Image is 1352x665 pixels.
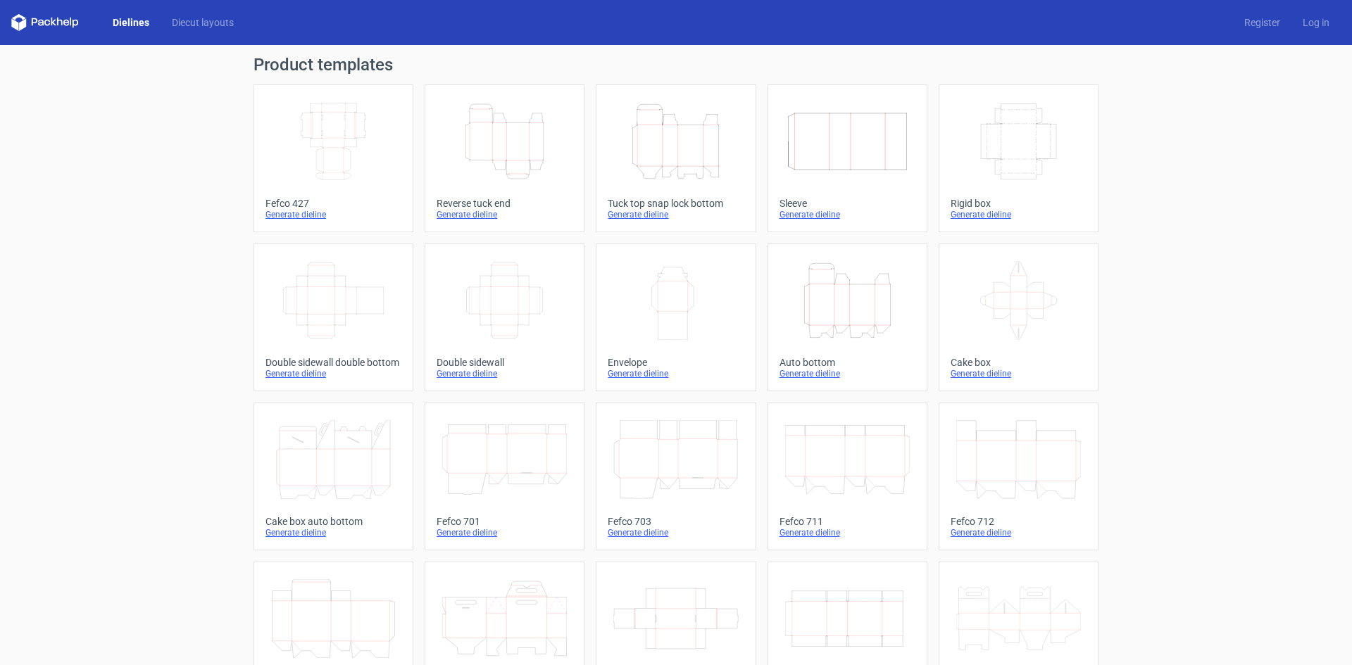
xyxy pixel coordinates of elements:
[437,198,572,209] div: Reverse tuck end
[596,84,756,232] a: Tuck top snap lock bottomGenerate dieline
[951,527,1087,538] div: Generate dieline
[608,357,744,368] div: Envelope
[608,516,744,527] div: Fefco 703
[608,198,744,209] div: Tuck top snap lock bottom
[780,209,915,220] div: Generate dieline
[951,209,1087,220] div: Generate dieline
[951,516,1087,527] div: Fefco 712
[768,243,927,391] a: Auto bottomGenerate dieline
[254,243,413,391] a: Double sidewall double bottomGenerate dieline
[425,403,584,550] a: Fefco 701Generate dieline
[939,84,1098,232] a: Rigid boxGenerate dieline
[265,209,401,220] div: Generate dieline
[951,198,1087,209] div: Rigid box
[780,198,915,209] div: Sleeve
[254,403,413,550] a: Cake box auto bottomGenerate dieline
[596,243,756,391] a: EnvelopeGenerate dieline
[939,243,1098,391] a: Cake boxGenerate dieline
[265,357,401,368] div: Double sidewall double bottom
[939,403,1098,550] a: Fefco 712Generate dieline
[254,84,413,232] a: Fefco 427Generate dieline
[780,516,915,527] div: Fefco 711
[265,527,401,538] div: Generate dieline
[265,198,401,209] div: Fefco 427
[768,84,927,232] a: SleeveGenerate dieline
[608,368,744,379] div: Generate dieline
[161,15,245,30] a: Diecut layouts
[437,516,572,527] div: Fefco 701
[437,368,572,379] div: Generate dieline
[780,527,915,538] div: Generate dieline
[1233,15,1291,30] a: Register
[437,209,572,220] div: Generate dieline
[101,15,161,30] a: Dielines
[780,357,915,368] div: Auto bottom
[1291,15,1341,30] a: Log in
[768,403,927,550] a: Fefco 711Generate dieline
[596,403,756,550] a: Fefco 703Generate dieline
[265,368,401,379] div: Generate dieline
[780,368,915,379] div: Generate dieline
[425,243,584,391] a: Double sidewallGenerate dieline
[951,357,1087,368] div: Cake box
[608,209,744,220] div: Generate dieline
[437,527,572,538] div: Generate dieline
[254,56,1098,73] h1: Product templates
[265,516,401,527] div: Cake box auto bottom
[425,84,584,232] a: Reverse tuck endGenerate dieline
[437,357,572,368] div: Double sidewall
[608,527,744,538] div: Generate dieline
[951,368,1087,379] div: Generate dieline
